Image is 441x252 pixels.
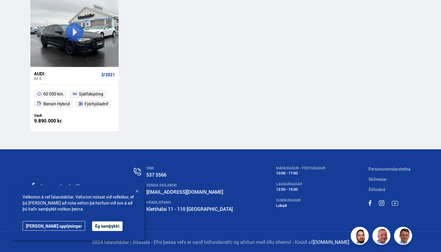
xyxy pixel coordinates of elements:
[34,118,75,123] div: 9.890.000 kr.
[368,166,411,172] a: Persónuverndarstefna
[5,2,23,20] button: Opna LiveChat spjallviðmót
[276,187,325,192] div: 12:00 - 15:00
[146,200,233,205] div: HEIMILISFANG
[373,228,391,246] img: siFngHWaQ9KaOqBr.png
[30,239,411,246] p: 2024 Íslandsbílar | Bílasala - Efni þessa vefs er varið höfundarrétti og afritun með öllu óheimil.
[30,67,119,131] a: Audi A6 E 3/2021 60 000 km. Sjálfskipting Bensín Hybrid Fjórhjóladrif Verð: 9.890.000 kr.
[92,221,123,231] button: Ég samþykki
[23,194,134,212] span: Velkomin á vef Íslandsbílar. Vefurinn notast við vefkökur, ef þú [PERSON_NAME] að nota vefinn þá ...
[101,72,115,77] span: 3/2021
[79,90,103,98] span: Sjálfskipting
[34,71,99,76] div: Audi
[134,168,141,175] img: n0V2lOsqF3l1V2iz.svg
[146,183,233,187] div: SENDA SKILABOÐ
[395,228,413,246] img: FbJEzSuNWCJXmdc-.webp
[313,239,349,245] a: [DOMAIN_NAME]
[146,206,233,212] a: Kletthálsi 11 - 110 [GEOGRAPHIC_DATA]
[146,172,166,178] a: 537 5566
[146,166,233,170] div: SÍMI
[43,90,64,98] span: 60 000 km.
[276,171,325,175] div: 10:00 - 17:00
[34,76,99,80] div: A6 E
[276,198,325,202] div: SUNNUDAGUR
[368,176,387,182] a: Skilmalar
[276,166,325,170] div: MÁNUDAGUR - FÖSTUDAGUR
[43,100,70,108] span: Bensín Hybrid
[352,228,370,246] img: nhp88E3Fdnt1Opn2.png
[34,113,75,118] div: Verð:
[292,239,313,245] span: - Knúið af
[368,187,385,192] a: Söluskrá
[146,189,223,195] a: [EMAIL_ADDRESS][DOMAIN_NAME]
[276,182,325,186] div: LAUGARDAGAR
[276,203,325,208] div: Lokað
[23,221,85,231] a: [PERSON_NAME] upplýsingar
[85,100,108,108] span: Fjórhjóladrif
